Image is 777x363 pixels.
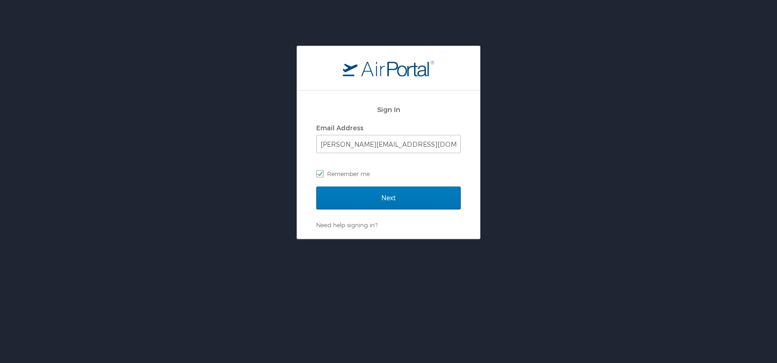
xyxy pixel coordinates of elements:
[316,167,461,181] label: Remember me
[316,124,363,132] label: Email Address
[316,221,378,229] a: Need help signing in?
[316,104,461,115] h2: Sign In
[343,60,434,76] img: logo
[316,187,461,209] input: Next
